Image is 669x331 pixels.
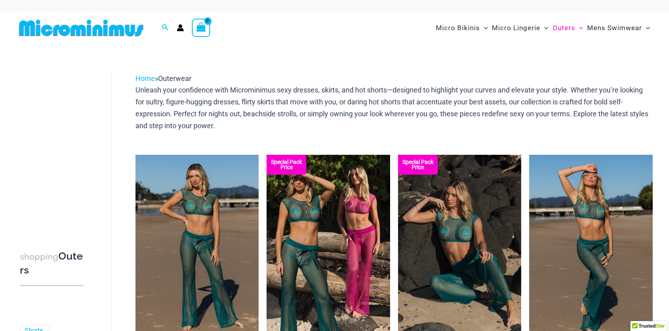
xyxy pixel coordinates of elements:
[492,18,540,38] span: Micro Lingerie
[135,84,653,131] p: Unleash your confidence with Microminimus sexy dresses, skirts, and hot shorts—designed to highli...
[490,16,550,40] a: Micro LingerieMenu ToggleMenu Toggle
[433,15,653,41] nav: Site Navigation
[551,16,585,40] a: OutersMenu ToggleMenu Toggle
[158,74,191,83] span: Outerwear
[177,24,184,31] a: Account icon link
[642,18,650,38] span: Menu Toggle
[192,19,210,37] a: View Shopping Cart, empty
[162,23,169,33] a: Search icon link
[135,74,155,83] a: Home
[267,160,306,170] b: Special Pack Price
[587,18,642,38] span: Mens Swimwear
[585,16,652,40] a: Mens SwimwearMenu ToggleMenu Toggle
[553,18,575,38] span: Outers
[398,160,438,170] b: Special Pack Price
[20,66,91,225] iframe: TrustedSite Certified
[16,19,147,37] img: MM SHOP LOGO FLAT
[20,250,83,277] h3: Outers
[436,18,480,38] span: Micro Bikinis
[575,18,583,38] span: Menu Toggle
[20,252,58,262] span: shopping
[135,74,191,83] span: »
[540,18,548,38] span: Menu Toggle
[480,18,488,38] span: Menu Toggle
[434,16,490,40] a: Micro BikinisMenu ToggleMenu Toggle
